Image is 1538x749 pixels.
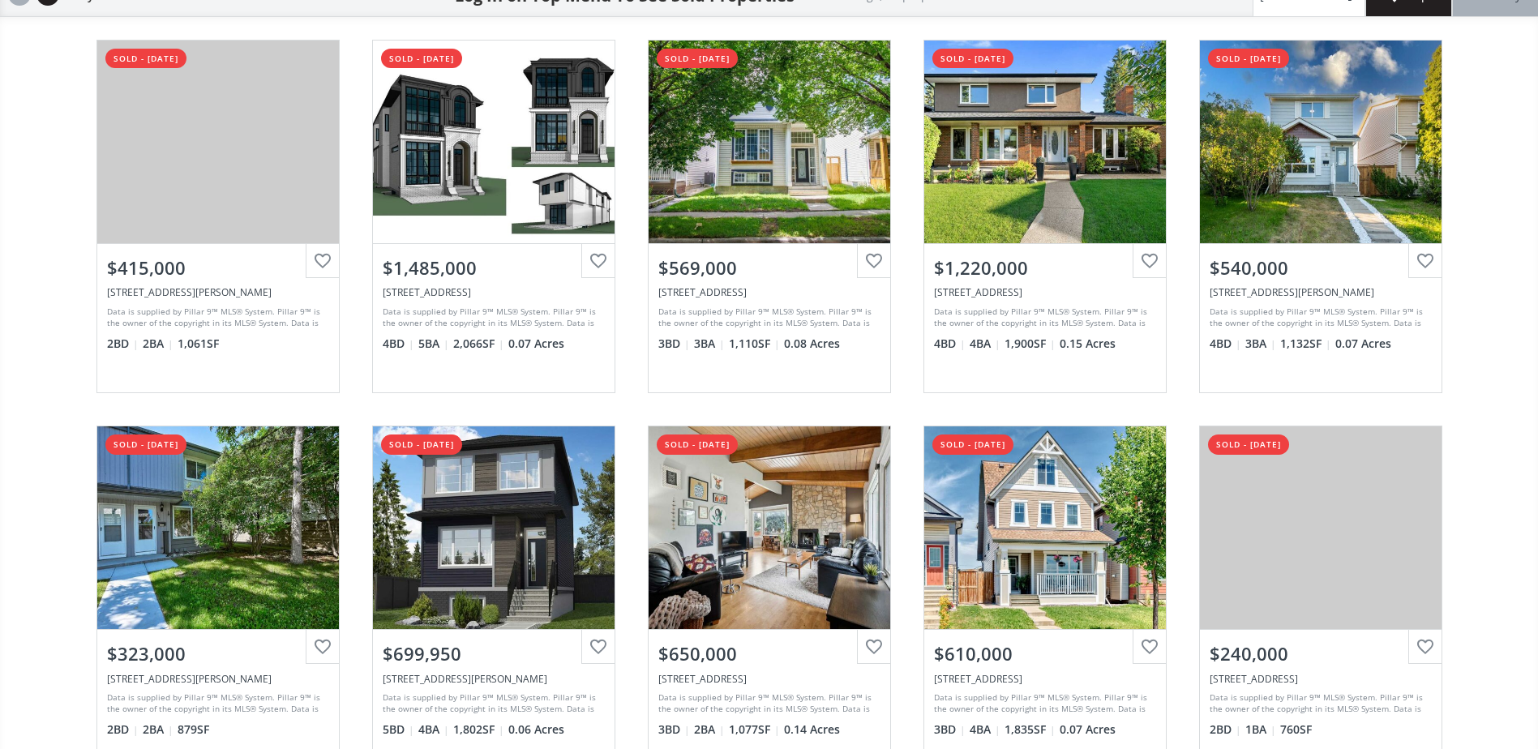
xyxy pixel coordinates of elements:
[383,672,605,686] div: 164 Annette Villas NW, Calgary, AB T3R 2J7
[107,285,329,299] div: 414 Meredith Road NE #101, Calgary, AB T2E5A6
[934,255,1156,280] div: $1,220,000
[658,285,880,299] div: 41 Inverness Park SE, Calgary, AB T2Z3E3
[418,336,449,352] span: 5 BA
[934,336,966,352] span: 4 BD
[1210,336,1241,352] span: 4 BD
[1210,672,1432,686] div: 1626 14 Avenue SW #201, Calgary, AB T3C 0W5
[383,336,414,352] span: 4 BD
[934,306,1152,330] div: Data is supplied by Pillar 9™ MLS® System. Pillar 9™ is the owner of the copyright in its MLS® Sy...
[1005,721,1056,738] span: 1,835 SF
[658,336,690,352] span: 3 BD
[143,336,174,352] span: 2 BA
[729,721,780,738] span: 1,077 SF
[1262,134,1379,150] div: View Photos & Details
[178,721,209,738] span: 879 SF
[784,721,840,738] span: 0.14 Acres
[632,24,907,409] a: sold - [DATE]$569,000[STREET_ADDRESS]Data is supplied by Pillar 9™ MLS® System. Pillar 9™ is the ...
[934,721,966,738] span: 3 BD
[1245,721,1276,738] span: 1 BA
[1210,285,1432,299] div: 11 Erin Ridge Road SE, Calgary, AB T2B 2W2
[107,255,329,280] div: $415,000
[383,721,414,738] span: 5 BD
[508,721,564,738] span: 0.06 Acres
[1060,721,1116,738] span: 0.07 Acres
[907,24,1183,409] a: sold - [DATE]$1,220,000[STREET_ADDRESS]Data is supplied by Pillar 9™ MLS® System. Pillar 9™ is th...
[178,336,219,352] span: 1,061 SF
[435,134,552,150] div: View Photos & Details
[107,306,325,330] div: Data is supplied by Pillar 9™ MLS® System. Pillar 9™ is the owner of the copyright in its MLS® Sy...
[658,691,876,716] div: Data is supplied by Pillar 9™ MLS® System. Pillar 9™ is the owner of the copyright in its MLS® Sy...
[658,306,876,330] div: Data is supplied by Pillar 9™ MLS® System. Pillar 9™ is the owner of the copyright in its MLS® Sy...
[711,520,828,536] div: View Photos & Details
[418,721,449,738] span: 4 BA
[784,336,840,352] span: 0.08 Acres
[694,721,725,738] span: 2 BA
[107,672,329,686] div: 999 Canyon Meadows Drive SW #115, Calgary, AB T2W 2S6
[1183,24,1459,409] a: sold - [DATE]$540,000[STREET_ADDRESS][PERSON_NAME]Data is supplied by Pillar 9™ MLS® System. Pill...
[143,721,174,738] span: 2 BA
[1210,691,1428,716] div: Data is supplied by Pillar 9™ MLS® System. Pillar 9™ is the owner of the copyright in its MLS® Sy...
[160,520,276,536] div: View Photos & Details
[435,520,552,536] div: View Photos & Details
[658,255,880,280] div: $569,000
[934,672,1156,686] div: 427 Copperpond Boulevard SE, Calgary, AB T2Z 0Z6
[987,134,1103,150] div: View Photos & Details
[383,691,601,716] div: Data is supplied by Pillar 9™ MLS® System. Pillar 9™ is the owner of the copyright in its MLS® Sy...
[453,336,504,352] span: 2,066 SF
[356,24,632,409] a: sold - [DATE]$1,485,000[STREET_ADDRESS]Data is supplied by Pillar 9™ MLS® System. Pillar 9™ is th...
[453,721,504,738] span: 1,802 SF
[1280,336,1331,352] span: 1,132 SF
[1210,641,1432,666] div: $240,000
[1335,336,1391,352] span: 0.07 Acres
[1060,336,1116,352] span: 0.15 Acres
[1280,721,1312,738] span: 760 SF
[658,721,690,738] span: 3 BD
[1262,520,1379,536] div: View Photos & Details
[934,641,1156,666] div: $610,000
[934,285,1156,299] div: 47 Lake Twintree Place SE, Calgary, AB T2J 2X4
[658,641,880,666] div: $650,000
[1005,336,1056,352] span: 1,900 SF
[1210,306,1428,330] div: Data is supplied by Pillar 9™ MLS® System. Pillar 9™ is the owner of the copyright in its MLS® Sy...
[383,255,605,280] div: $1,485,000
[987,520,1103,536] div: View Photos & Details
[383,285,605,299] div: 4015 15A Street SW, Calgary, AB T2T 4C8
[711,134,828,150] div: View Photos & Details
[107,691,325,716] div: Data is supplied by Pillar 9™ MLS® System. Pillar 9™ is the owner of the copyright in its MLS® Sy...
[160,134,276,150] div: View Photos & Details
[1210,721,1241,738] span: 2 BD
[694,336,725,352] span: 3 BA
[934,691,1152,716] div: Data is supplied by Pillar 9™ MLS® System. Pillar 9™ is the owner of the copyright in its MLS® Sy...
[107,721,139,738] span: 2 BD
[508,336,564,352] span: 0.07 Acres
[970,336,1000,352] span: 4 BA
[1245,336,1276,352] span: 3 BA
[729,336,780,352] span: 1,110 SF
[1210,255,1432,280] div: $540,000
[383,306,601,330] div: Data is supplied by Pillar 9™ MLS® System. Pillar 9™ is the owner of the copyright in its MLS® Sy...
[970,721,1000,738] span: 4 BA
[383,641,605,666] div: $699,950
[107,641,329,666] div: $323,000
[107,336,139,352] span: 2 BD
[80,24,356,409] a: sold - [DATE]$415,000[STREET_ADDRESS][PERSON_NAME]Data is supplied by Pillar 9™ MLS® System. Pill...
[658,672,880,686] div: 1304 Southbow Place SW, Calgary, AB T2W 0X9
